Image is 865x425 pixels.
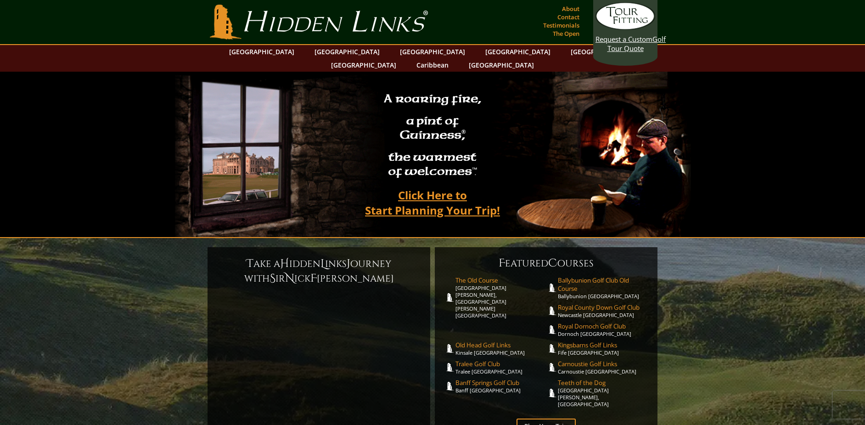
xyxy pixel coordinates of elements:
a: Click Here toStart Planning Your Trip! [356,184,509,221]
a: [GEOGRAPHIC_DATA] [310,45,384,58]
span: F [499,256,505,271]
a: Royal Dornoch Golf ClubDornoch [GEOGRAPHIC_DATA] [558,322,649,337]
span: S [270,271,275,286]
a: Caribbean [412,58,453,72]
span: T [247,256,253,271]
span: Teeth of the Dog [558,379,649,387]
span: F [310,271,317,286]
span: Kingsbarns Golf Links [558,341,649,349]
a: Banff Springs Golf ClubBanff [GEOGRAPHIC_DATA] [455,379,546,394]
a: Contact [555,11,582,23]
a: Teeth of the Dog[GEOGRAPHIC_DATA][PERSON_NAME], [GEOGRAPHIC_DATA] [558,379,649,408]
a: [GEOGRAPHIC_DATA] [464,58,539,72]
span: N [285,271,294,286]
a: Kingsbarns Golf LinksFife [GEOGRAPHIC_DATA] [558,341,649,356]
a: [GEOGRAPHIC_DATA] [481,45,555,58]
span: Tralee Golf Club [455,360,546,368]
h6: eatured ourses [444,256,648,271]
span: Request a Custom [595,34,652,44]
span: Carnoustie Golf Links [558,360,649,368]
span: H [280,256,289,271]
span: L [320,256,325,271]
h6: ake a idden inks ourney with ir ick [PERSON_NAME] [217,256,421,286]
a: Old Head Golf LinksKinsale [GEOGRAPHIC_DATA] [455,341,546,356]
a: The Open [550,27,582,40]
span: Ballybunion Golf Club Old Course [558,276,649,293]
span: Old Head Golf Links [455,341,546,349]
span: C [548,256,557,271]
span: Royal Dornoch Golf Club [558,322,649,330]
a: [GEOGRAPHIC_DATA] [326,58,401,72]
a: Request a CustomGolf Tour Quote [595,2,655,53]
span: Royal County Down Golf Club [558,303,649,312]
a: Ballybunion Golf Club Old CourseBallybunion [GEOGRAPHIC_DATA] [558,276,649,300]
a: Carnoustie Golf LinksCarnoustie [GEOGRAPHIC_DATA] [558,360,649,375]
span: J [347,256,350,271]
span: The Old Course [455,276,546,284]
a: Testimonials [541,19,582,32]
a: About [560,2,582,15]
span: Banff Springs Golf Club [455,379,546,387]
a: Tralee Golf ClubTralee [GEOGRAPHIC_DATA] [455,360,546,375]
a: Royal County Down Golf ClubNewcastle [GEOGRAPHIC_DATA] [558,303,649,318]
a: [GEOGRAPHIC_DATA] [225,45,299,58]
a: The Old Course[GEOGRAPHIC_DATA][PERSON_NAME], [GEOGRAPHIC_DATA][PERSON_NAME] [GEOGRAPHIC_DATA] [455,276,546,319]
h2: A roaring fire, a pint of Guinness , the warmest of welcomes™. [378,88,487,184]
a: [GEOGRAPHIC_DATA] [566,45,640,58]
a: [GEOGRAPHIC_DATA] [395,45,470,58]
